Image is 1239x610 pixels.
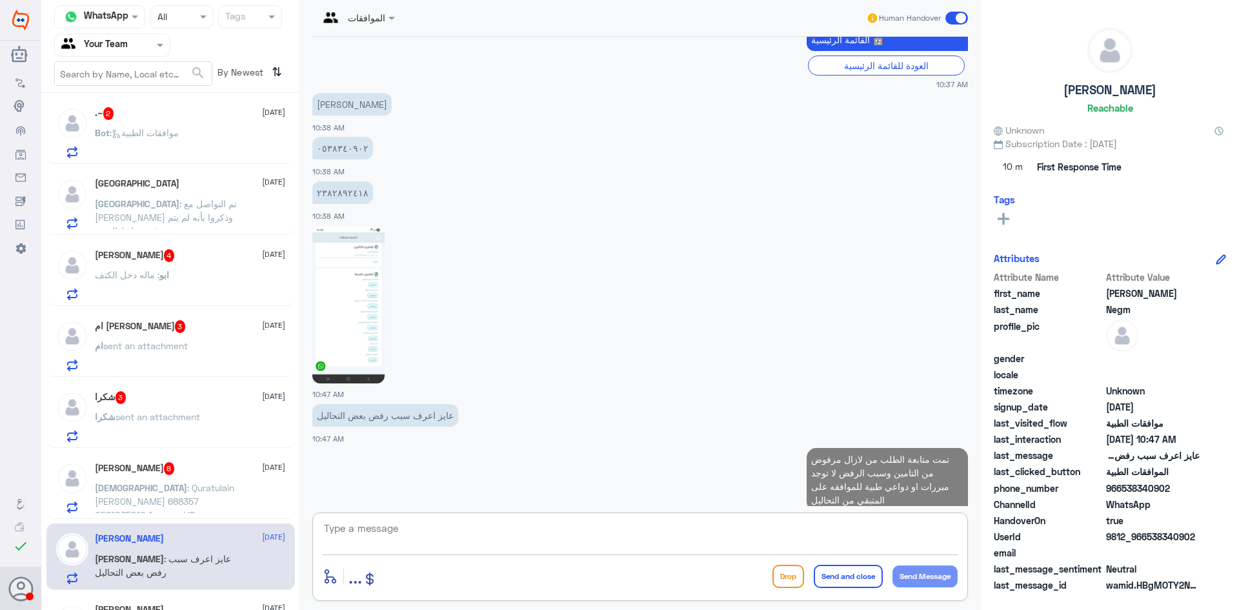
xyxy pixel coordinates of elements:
span: 2025-10-11T07:47:20.363Z [1106,432,1200,446]
span: last_name [994,303,1103,316]
span: 3 [116,391,126,404]
span: locale [994,368,1103,381]
span: email [994,546,1103,560]
span: 8 [164,462,175,475]
p: 11/10/2025, 10:38 AM [312,93,392,116]
img: defaultAdmin.png [56,533,88,565]
h6: Reachable [1087,102,1133,114]
span: 10:38 AM [312,167,345,176]
span: Bot [95,127,110,138]
span: ابو [159,269,169,280]
img: Widebot Logo [12,10,29,30]
div: العودة للقائمة الرئيسية [808,56,965,76]
span: profile_pic [994,320,1103,349]
img: defaultAdmin.png [56,320,88,352]
span: last_message [994,449,1103,462]
h5: ابو وائل [95,249,175,262]
span: 10:38 AM [312,123,345,132]
p: 11/10/2025, 10:47 AM [312,404,458,427]
span: first_name [994,287,1103,300]
span: 10 m [994,156,1032,179]
span: By Newest [212,61,267,87]
button: Send Message [892,565,958,587]
span: [DATE] [262,462,285,473]
span: Attribute Value [1106,270,1200,284]
span: UserId [994,530,1103,544]
span: 9812_966538340902 [1106,530,1200,544]
span: Subscription Date : [DATE] [994,137,1226,150]
div: Tags [223,9,246,26]
img: defaultAdmin.png [1088,28,1132,72]
span: gender [994,352,1103,365]
span: 10:47 AM [312,390,344,398]
span: ام [95,340,103,351]
span: عايز اعرف سبب رفض بعض التحاليل [1106,449,1200,462]
span: : موافقات الطبية [110,127,179,138]
span: 966538340902 [1106,482,1200,495]
span: Attribute Name [994,270,1103,284]
i: check [13,538,28,554]
h6: Attributes [994,252,1040,264]
h5: Ahmed Negm [95,533,164,544]
button: Drop [772,565,804,588]
span: [DATE] [262,176,285,188]
span: شكرا [95,411,116,422]
span: [DATE] [262,320,285,331]
img: 1150420793940857.jpg [312,227,385,383]
span: last_message_id [994,578,1103,592]
span: Negm [1106,303,1200,316]
span: null [1106,546,1200,560]
span: last_interaction [994,432,1103,446]
span: search [190,65,206,81]
span: Unknown [994,123,1044,137]
button: ... [348,562,362,591]
span: signup_date [994,400,1103,414]
img: defaultAdmin.png [56,249,88,281]
img: whatsapp.png [61,7,81,26]
span: [DEMOGRAPHIC_DATA] [95,482,187,493]
span: HandoverOn [994,514,1103,527]
span: ... [348,564,362,587]
span: 2024-12-07T09:25:53.951Z [1106,400,1200,414]
span: [DATE] [262,107,285,118]
span: [PERSON_NAME] [95,553,164,564]
span: wamid.HBgMOTY2NTM4MzQwOTAyFQIAEhggQUMzRTQxRTZCRDk2OTE5RTU5N0I4MkMzNTYwMTg3MDcA [1106,578,1200,592]
span: sent an attachment [103,340,188,351]
img: defaultAdmin.png [56,178,88,210]
img: defaultAdmin.png [56,107,88,139]
span: true [1106,514,1200,527]
img: defaultAdmin.png [1106,320,1138,352]
span: last_visited_flow [994,416,1103,430]
span: null [1106,368,1200,381]
span: 10:38 AM [312,212,345,220]
span: [DATE] [262,249,285,260]
span: [DATE] [262,391,285,402]
h5: Turki [95,178,179,189]
p: 11/10/2025, 10:38 AM [312,181,373,204]
h6: Tags [994,194,1015,205]
span: timezone [994,384,1103,398]
img: yourTeam.svg [61,36,81,55]
span: : تم التواصل مع [PERSON_NAME] وذكروا بأنه لم يتم رفع تخطيط السمع [95,198,237,236]
p: 11/10/2025, 10:38 AM [312,137,373,159]
button: search [190,63,206,84]
span: الموافقات الطبية [1106,465,1200,478]
span: 0 [1106,562,1200,576]
span: Ahmed [1106,287,1200,300]
span: [DATE] [262,531,285,543]
span: sent an attachment [116,411,200,422]
span: 2 [103,107,114,120]
span: Human Handover [879,12,941,24]
span: 10:37 AM [936,79,968,90]
h5: .~ [95,107,114,120]
img: defaultAdmin.png [56,462,88,494]
h5: شكرا [95,391,126,404]
span: 3 [175,320,186,333]
span: موافقات الطبية [1106,416,1200,430]
span: 10:47 AM [312,434,344,443]
h5: [PERSON_NAME] [1063,83,1156,97]
span: last_message_sentiment [994,562,1103,576]
span: ChannelId [994,498,1103,511]
button: Send and close [814,565,883,588]
span: null [1106,352,1200,365]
